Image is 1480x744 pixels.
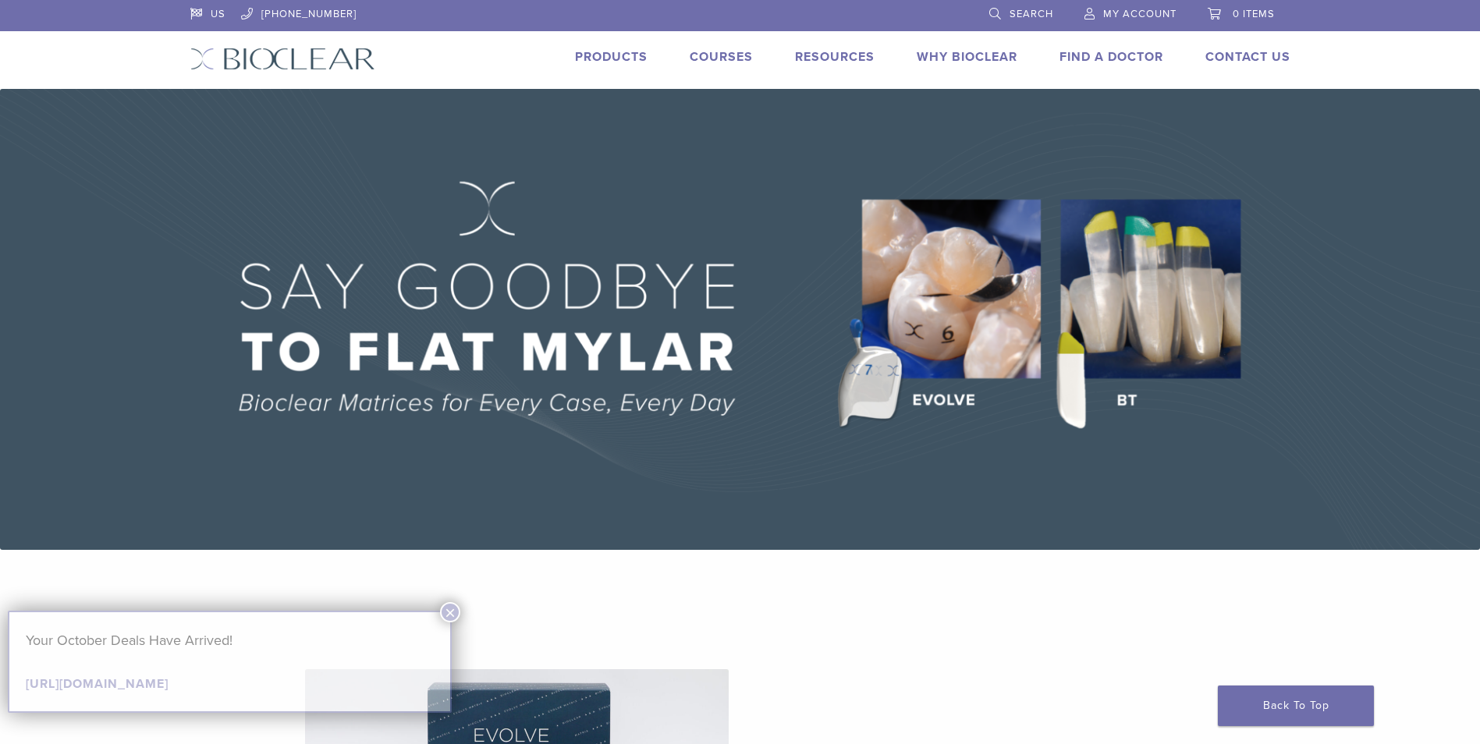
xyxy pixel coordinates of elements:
[795,49,875,65] a: Resources
[1103,8,1177,20] span: My Account
[1218,686,1374,726] a: Back To Top
[440,602,460,622] button: Close
[1205,49,1290,65] a: Contact Us
[26,676,169,692] a: [URL][DOMAIN_NAME]
[26,629,434,652] p: Your October Deals Have Arrived!
[575,49,648,65] a: Products
[917,49,1017,65] a: Why Bioclear
[1059,49,1163,65] a: Find A Doctor
[1233,8,1275,20] span: 0 items
[690,49,753,65] a: Courses
[1010,8,1053,20] span: Search
[190,48,375,70] img: Bioclear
